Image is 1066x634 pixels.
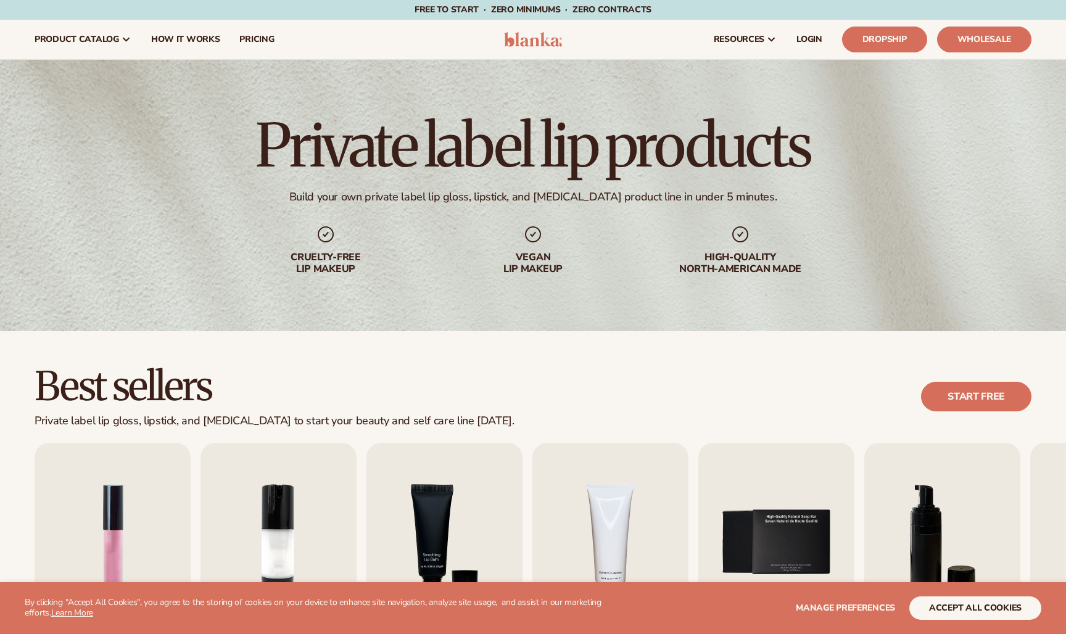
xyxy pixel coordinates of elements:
a: How It Works [141,20,230,59]
div: Vegan lip makeup [454,252,612,275]
p: By clicking "Accept All Cookies", you agree to the storing of cookies on your device to enhance s... [25,598,633,619]
button: accept all cookies [909,596,1041,620]
h2: Best sellers [35,366,514,407]
button: Manage preferences [796,596,895,620]
a: Wholesale [937,27,1031,52]
div: Build your own private label lip gloss, lipstick, and [MEDICAL_DATA] product line in under 5 minu... [289,190,777,204]
a: resources [704,20,787,59]
img: logo [504,32,563,47]
span: pricing [239,35,274,44]
div: Private label lip gloss, lipstick, and [MEDICAL_DATA] to start your beauty and self care line [DA... [35,414,514,428]
span: How It Works [151,35,220,44]
h1: Private label lip products [255,116,810,175]
div: Cruelty-free lip makeup [247,252,405,275]
a: Dropship [842,27,927,52]
span: LOGIN [796,35,822,44]
span: product catalog [35,35,119,44]
span: resources [714,35,764,44]
a: pricing [229,20,284,59]
a: LOGIN [787,20,832,59]
div: High-quality North-american made [661,252,819,275]
a: Start free [921,382,1031,411]
span: Free to start · ZERO minimums · ZERO contracts [415,4,651,15]
a: product catalog [25,20,141,59]
span: Manage preferences [796,602,895,614]
a: Learn More [51,607,93,619]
